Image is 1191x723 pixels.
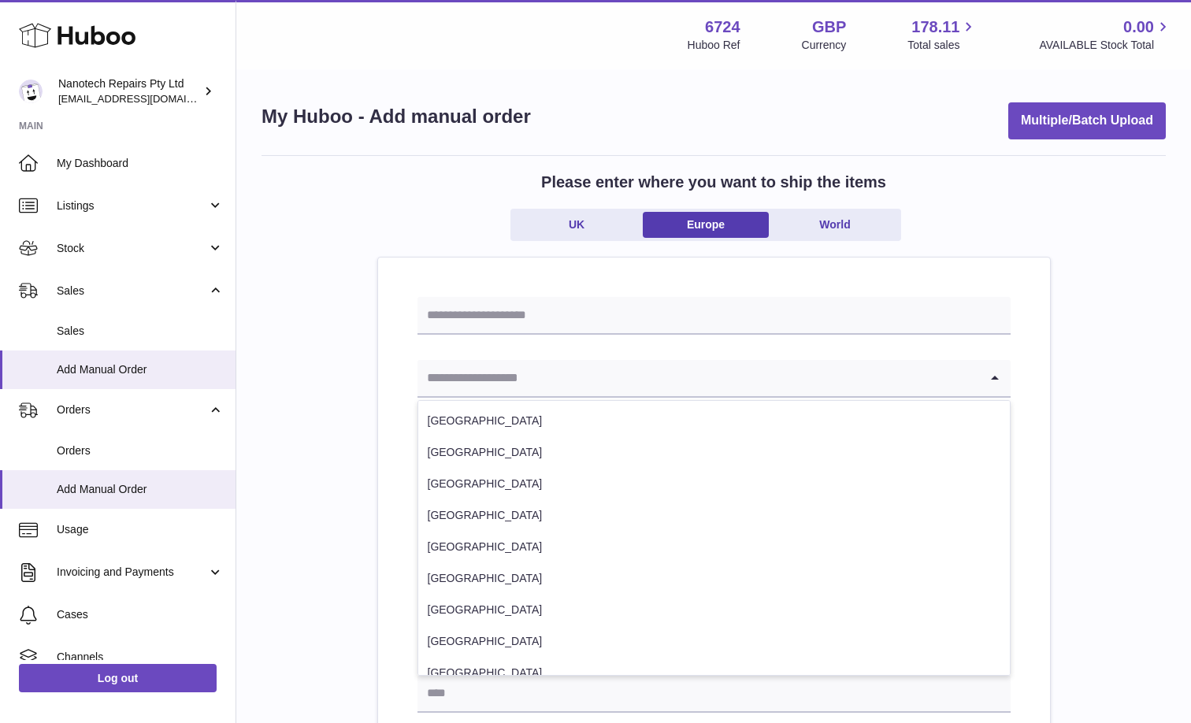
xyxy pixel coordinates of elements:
[911,17,959,38] span: 178.11
[1123,17,1154,38] span: 0.00
[57,156,224,171] span: My Dashboard
[417,360,979,396] input: Search for option
[705,17,740,38] strong: 6724
[688,38,740,53] div: Huboo Ref
[57,443,224,458] span: Orders
[57,607,224,622] span: Cases
[802,38,847,53] div: Currency
[57,198,207,213] span: Listings
[907,17,978,53] a: 178.11 Total sales
[772,212,898,238] a: World
[57,324,224,339] span: Sales
[262,104,531,129] h1: My Huboo - Add manual order
[57,284,207,298] span: Sales
[58,76,200,106] div: Nanotech Repairs Pty Ltd
[643,212,769,238] a: Europe
[57,522,224,537] span: Usage
[1008,102,1166,139] button: Multiple/Batch Upload
[19,664,217,692] a: Log out
[812,17,846,38] strong: GBP
[57,241,207,256] span: Stock
[19,80,43,103] img: info@nanotechrepairs.com
[1039,17,1172,53] a: 0.00 AVAILABLE Stock Total
[57,650,224,665] span: Channels
[58,92,232,105] span: [EMAIL_ADDRESS][DOMAIN_NAME]
[417,360,1011,398] div: Search for option
[57,565,207,580] span: Invoicing and Payments
[57,482,224,497] span: Add Manual Order
[907,38,978,53] span: Total sales
[541,172,886,193] h2: Please enter where you want to ship the items
[57,402,207,417] span: Orders
[1039,38,1172,53] span: AVAILABLE Stock Total
[514,212,640,238] a: UK
[57,362,224,377] span: Add Manual Order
